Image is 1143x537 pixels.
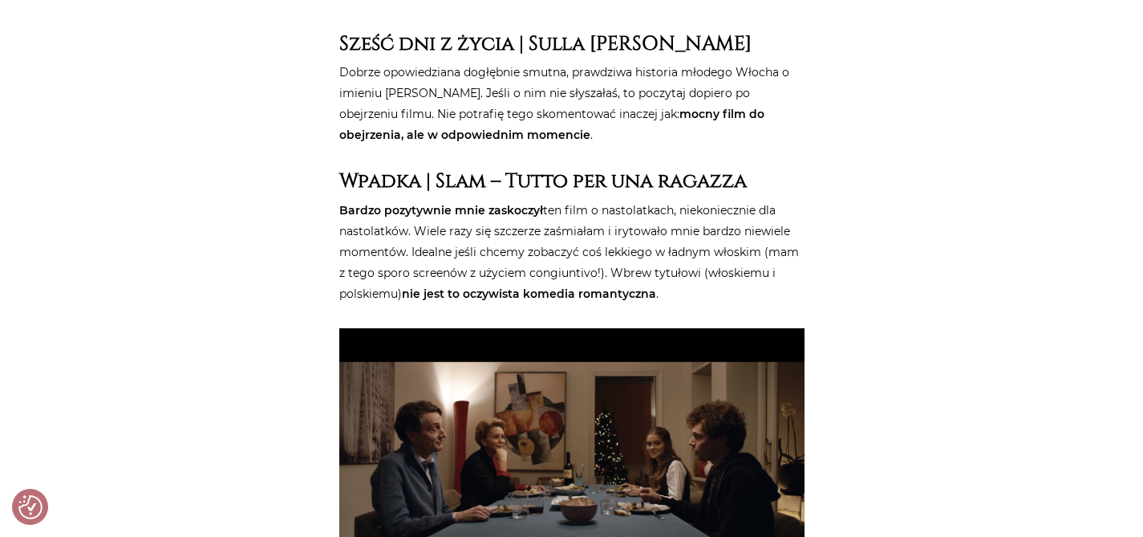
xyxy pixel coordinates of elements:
p: ten film o nastolatkach, niekoniecznie dla nastolatków. Wiele razy się szczerze zaśmiałam i iryto... [339,200,805,304]
strong: Wpadka | Slam – Tutto per una ragazza [339,168,747,194]
button: Preferencje co do zgód [18,495,43,519]
strong: Bardzo pozytywnie mnie zaskoczył [339,203,543,218]
strong: Sześć dni z życia | Sulla [PERSON_NAME] [339,31,752,57]
strong: nie jest to oczywista komedia romantyczna [402,287,656,301]
img: Revisit consent button [18,495,43,519]
p: Dobrze opowiedziana dogłębnie smutna, prawdziwa historia młodego Włocha o imieniu [PERSON_NAME]. ... [339,62,805,145]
